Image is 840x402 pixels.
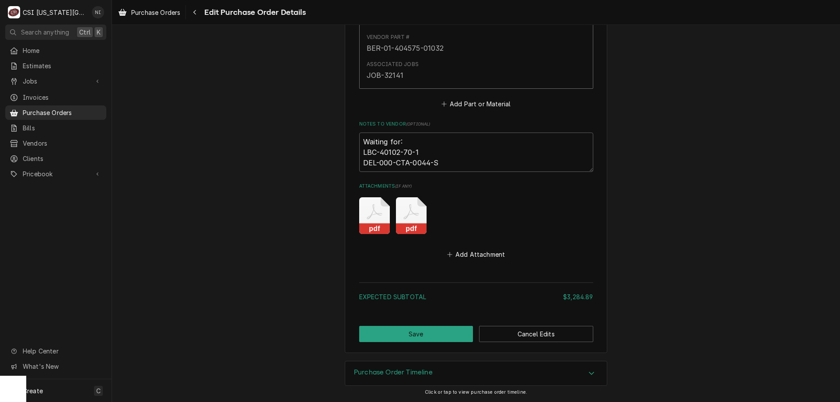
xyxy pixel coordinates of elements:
span: ( optional ) [406,122,430,126]
span: Home [23,46,102,55]
div: C [8,6,20,18]
div: Nate Ingram's Avatar [92,6,104,18]
button: Save [359,326,473,342]
span: What's New [23,362,101,371]
a: Home [5,43,106,58]
a: Vendors [5,136,106,150]
span: Pricebook [23,169,89,178]
div: Button Group [359,326,593,342]
span: Invoices [23,93,102,102]
span: Bills [23,123,102,133]
span: Purchase Orders [23,108,102,117]
div: Attachments [359,183,593,261]
button: Search anythingCtrlK [5,24,106,40]
div: NI [92,6,104,18]
span: Estimates [23,61,102,70]
label: Notes to Vendor [359,121,593,128]
span: C [96,386,101,395]
a: Go to What's New [5,359,106,374]
span: Vendors [23,139,102,148]
button: Add Attachment [445,248,507,261]
span: Create [23,387,43,395]
label: Attachments [359,183,593,190]
span: Jobs [23,77,89,86]
button: Accordion Details Expand Trigger [345,361,607,386]
div: $3,284.89 [563,292,593,301]
span: Edit Purchase Order Details [202,7,305,18]
a: Clients [5,151,106,166]
button: Add Part or Material [440,98,512,110]
span: K [97,28,101,37]
button: pdf [359,197,390,234]
button: pdf [396,197,427,234]
div: JOB-32141 [367,70,403,80]
a: Estimates [5,59,106,73]
span: Expected Subtotal [359,293,427,301]
div: Accordion Header [345,361,607,386]
div: Notes to Vendor [359,121,593,172]
div: BER-01-404575-01032 [367,43,444,53]
div: Purchase Order Timeline [345,361,607,386]
h3: Purchase Order Timeline [354,368,433,377]
a: Purchase Orders [5,105,106,120]
span: ( if any ) [395,184,412,189]
div: Amount Summary [359,279,593,308]
span: Purchase Orders [131,8,180,17]
button: Navigate back [188,5,202,19]
span: Ctrl [79,28,91,37]
div: CSI [US_STATE][GEOGRAPHIC_DATA] [23,8,87,17]
textarea: Waiting for: LBC-40102-70-1 DEL-000-CTA-0044-S [359,133,593,172]
span: Clients [23,154,102,163]
a: Invoices [5,90,106,105]
span: Click or tap to view purchase order timeline. [425,389,527,395]
a: Purchase Orders [115,5,184,20]
div: Expected Subtotal [359,292,593,301]
a: Go to Pricebook [5,167,106,181]
div: CSI Kansas City's Avatar [8,6,20,18]
span: Search anything [21,28,69,37]
a: Go to Jobs [5,74,106,88]
div: Button Group Row [359,326,593,342]
div: Vendor Part # [367,33,410,41]
a: Bills [5,121,106,135]
div: Associated Jobs [367,60,419,68]
span: Help Center [23,346,101,356]
a: Go to Help Center [5,344,106,358]
button: Cancel Edits [479,326,593,342]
